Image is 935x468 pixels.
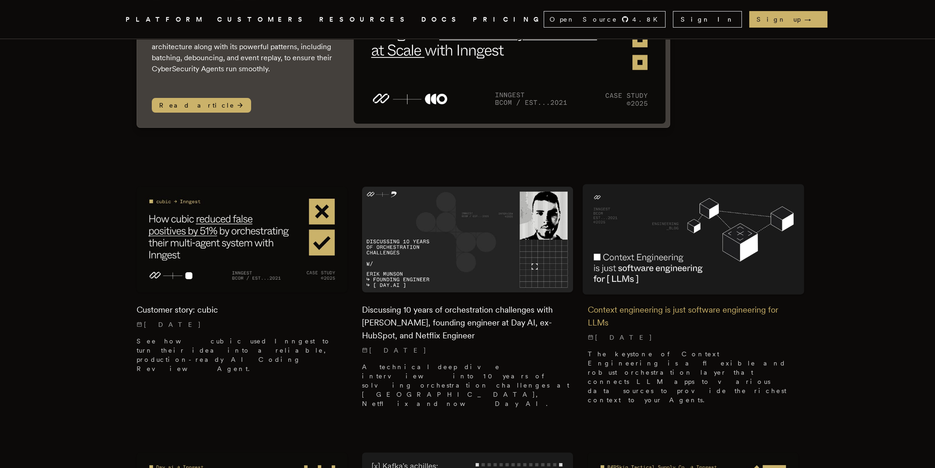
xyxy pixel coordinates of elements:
[137,337,348,373] p: See how cubic used Inngest to turn their idea into a reliable, production-ready AI Coding Review ...
[550,15,618,24] span: Open Source
[588,187,799,411] a: Featured image for Context engineering is just software engineering for LLMs blog postContext eng...
[362,187,573,292] img: Featured image for Discussing 10 years of orchestration challenges with Erik Munson, founding eng...
[588,349,799,405] p: The keystone of Context Engineering is a flexible and robust orchestration layer that connects LL...
[319,14,410,25] button: RESOURCES
[362,362,573,408] p: A technical deep dive interview into 10 years of solving orchestration challenges at [GEOGRAPHIC_...
[137,187,348,380] a: Featured image for Customer story: cubic blog postCustomer story: cubic[DATE] See how cubic used ...
[582,184,804,295] img: Featured image for Context engineering is just software engineering for LLMs blog post
[362,187,573,415] a: Featured image for Discussing 10 years of orchestration challenges with Erik Munson, founding eng...
[588,303,799,329] h2: Context engineering is just software engineering for LLMs
[473,14,544,25] a: PRICING
[588,333,799,342] p: [DATE]
[137,187,348,292] img: Featured image for Customer story: cubic blog post
[673,11,742,28] a: Sign In
[362,303,573,342] h2: Discussing 10 years of orchestration challenges with [PERSON_NAME], founding engineer at Day AI, ...
[152,30,335,74] p: Learn how Outtake leverages Inngest's event-driven architecture along with its powerful patterns,...
[137,320,348,329] p: [DATE]
[137,303,348,316] h2: Customer story: cubic
[217,14,308,25] a: CUSTOMERS
[362,346,573,355] p: [DATE]
[126,14,206,25] button: PLATFORM
[749,11,827,28] a: Sign up
[804,15,820,24] span: →
[421,14,462,25] a: DOCS
[632,15,663,24] span: 4.8 K
[152,98,251,113] span: Read article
